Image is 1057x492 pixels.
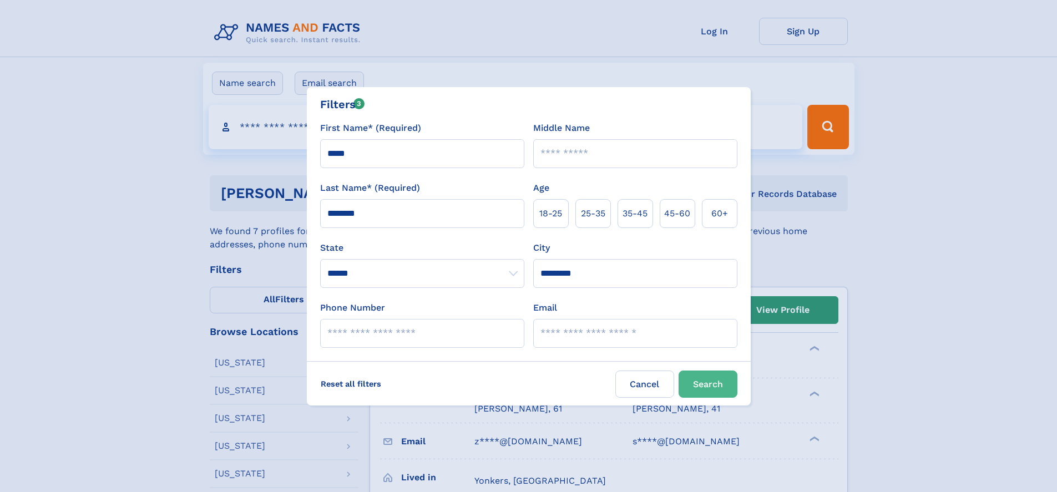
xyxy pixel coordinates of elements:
[623,207,648,220] span: 35‑45
[313,371,388,397] label: Reset all filters
[533,301,557,315] label: Email
[711,207,728,220] span: 60+
[533,241,550,255] label: City
[533,181,549,195] label: Age
[320,96,365,113] div: Filters
[320,181,420,195] label: Last Name* (Required)
[615,371,674,398] label: Cancel
[539,207,562,220] span: 18‑25
[664,207,690,220] span: 45‑60
[320,301,385,315] label: Phone Number
[320,121,421,135] label: First Name* (Required)
[320,241,524,255] label: State
[533,121,590,135] label: Middle Name
[581,207,605,220] span: 25‑35
[679,371,737,398] button: Search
